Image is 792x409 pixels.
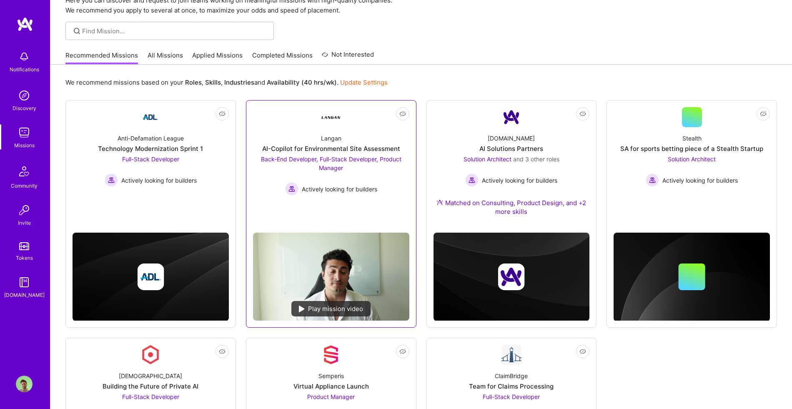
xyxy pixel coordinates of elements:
div: AI Solutions Partners [479,144,543,153]
img: Actively looking for builders [465,173,479,187]
i: icon EyeClosed [760,110,767,117]
a: Company Logo[DOMAIN_NAME]AI Solutions PartnersSolution Architect and 3 other rolesActively lookin... [434,107,590,226]
img: Company Logo [501,107,521,127]
b: Industries [224,78,254,86]
div: Notifications [10,65,39,74]
p: We recommend missions based on your , , and . [65,78,388,87]
div: SA for sports betting piece of a Stealth Startup [620,144,763,153]
img: Company logo [137,263,164,290]
span: Actively looking for builders [482,176,557,185]
img: No Mission [253,233,409,321]
div: Building the Future of Private AI [103,382,198,391]
img: cover [434,233,590,321]
div: Anti-Defamation League [118,134,184,143]
div: Semperis [318,371,344,380]
i: icon EyeClosed [399,348,406,355]
span: Back-End Developer, Full-Stack Developer, Product Manager [261,156,401,171]
div: Tokens [16,253,33,262]
div: Invite [18,218,31,227]
i: icon EyeClosed [399,110,406,117]
div: Team for Claims Processing [469,382,554,391]
span: Actively looking for builders [302,185,377,193]
input: Find Mission... [82,27,268,35]
img: Company Logo [140,107,160,127]
a: Not Interested [322,50,374,65]
div: [DOMAIN_NAME] [4,291,45,299]
img: play [299,306,305,312]
img: Community [14,161,34,181]
img: Company Logo [321,107,341,127]
img: Company Logo [321,345,341,365]
span: Solution Architect [668,156,716,163]
span: Solution Architect [464,156,511,163]
div: Play mission video [291,301,371,316]
a: All Missions [148,51,183,65]
span: Full-Stack Developer [483,393,540,400]
i: icon EyeClosed [219,110,226,117]
b: Skills [205,78,221,86]
img: Actively looking for builders [105,173,118,187]
i: icon EyeClosed [219,348,226,355]
img: bell [16,48,33,65]
a: StealthSA for sports betting piece of a Stealth StartupSolution Architect Actively looking for bu... [614,107,770,211]
span: Full-Stack Developer [122,156,179,163]
img: teamwork [16,124,33,141]
img: Company Logo [140,345,160,365]
img: Invite [16,202,33,218]
img: User Avatar [16,376,33,392]
div: Virtual Appliance Launch [293,382,369,391]
img: Actively looking for builders [285,182,298,196]
div: AI-Copilot for Environmental Site Assessment [262,144,400,153]
a: Update Settings [340,78,388,86]
a: User Avatar [14,376,35,392]
img: logo [17,17,33,32]
a: Completed Missions [252,51,313,65]
span: and 3 other roles [513,156,559,163]
a: Applied Missions [192,51,243,65]
a: Recommended Missions [65,51,138,65]
a: Company LogoAnti-Defamation LeagueTechnology Modernization Sprint 1Full-Stack Developer Actively ... [73,107,229,211]
img: Company Logo [501,345,521,365]
span: Actively looking for builders [121,176,197,185]
div: Stealth [682,134,702,143]
span: Actively looking for builders [662,176,738,185]
span: Full-Stack Developer [122,393,179,400]
div: [DEMOGRAPHIC_DATA] [119,371,182,380]
div: Matched on Consulting, Product Design, and +2 more skills [434,198,590,216]
img: Company logo [498,263,525,290]
div: Missions [14,141,35,150]
img: cover [614,233,770,321]
i: icon SearchGrey [72,26,82,36]
img: tokens [19,242,29,250]
div: [DOMAIN_NAME] [488,134,535,143]
a: Company LogoLanganAI-Copilot for Environmental Site AssessmentBack-End Developer, Full-Stack Deve... [253,107,409,226]
div: Langan [321,134,341,143]
div: Discovery [13,104,36,113]
i: icon EyeClosed [579,110,586,117]
b: Availability (40 hrs/wk) [267,78,337,86]
img: guide book [16,274,33,291]
span: Product Manager [307,393,355,400]
div: Community [11,181,38,190]
div: ClaimBridge [495,371,528,380]
b: Roles [185,78,202,86]
img: cover [73,233,229,321]
img: Ateam Purple Icon [436,199,443,206]
i: icon EyeClosed [579,348,586,355]
img: discovery [16,87,33,104]
div: Technology Modernization Sprint 1 [98,144,203,153]
img: Actively looking for builders [646,173,659,187]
